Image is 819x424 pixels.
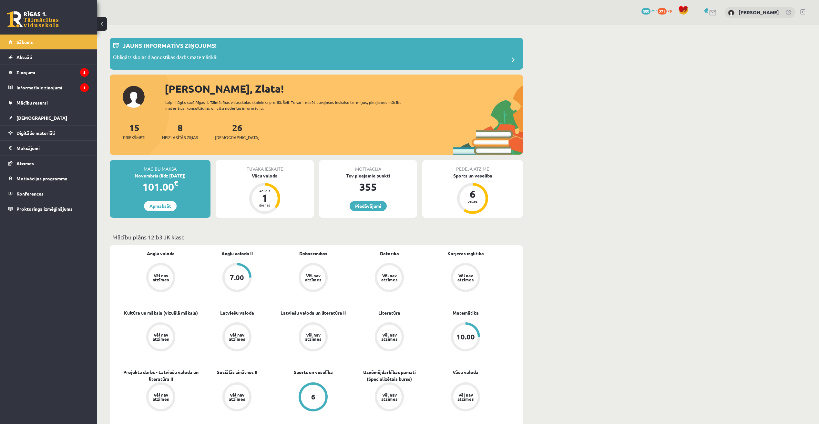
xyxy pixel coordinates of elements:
[230,274,244,281] div: 7.00
[351,263,427,293] a: Vēl nav atzīmes
[215,122,260,141] a: 26[DEMOGRAPHIC_DATA]
[319,160,417,172] div: Motivācija
[165,81,523,96] div: [PERSON_NAME], Zlata!
[8,171,89,186] a: Motivācijas programma
[152,273,170,282] div: Vēl nav atzīmes
[228,333,246,341] div: Vēl nav atzīmes
[123,41,217,50] p: Jauns informatīvs ziņojums!
[16,39,33,45] span: Sākums
[427,382,504,413] a: Vēl nav atzīmes
[658,8,675,13] a: 271 xp
[422,160,523,172] div: Pēdējā atzīme
[294,369,333,376] a: Sports un veselība
[123,322,199,353] a: Vēl nav atzīmes
[463,199,482,203] div: balles
[7,11,59,27] a: Rīgas 1. Tālmācības vidusskola
[453,369,478,376] a: Vācu valoda
[453,309,479,316] a: Matemātika
[123,134,145,141] span: Priekšmeti
[651,8,657,13] span: mP
[299,250,327,257] a: Dabaszinības
[80,68,89,77] i: 8
[255,203,274,207] div: dienas
[16,141,89,156] legend: Maksājumi
[8,110,89,125] a: [DEMOGRAPHIC_DATA]
[641,8,650,15] span: 355
[380,393,398,401] div: Vēl nav atzīmes
[275,322,351,353] a: Vēl nav atzīmes
[427,263,504,293] a: Vēl nav atzīmes
[456,333,475,340] div: 10.00
[112,233,520,241] p: Mācību plāns 12.b3 JK klase
[215,134,260,141] span: [DEMOGRAPHIC_DATA]
[152,393,170,401] div: Vēl nav atzīmes
[16,65,89,80] legend: Ziņojumi
[427,322,504,353] a: 10.00
[319,172,417,179] div: Tev pieejamie punkti
[380,250,399,257] a: Datorika
[422,172,523,215] a: Sports un veselība 6 balles
[456,393,475,401] div: Vēl nav atzīmes
[447,250,484,257] a: Karjeras izglītība
[110,172,210,179] div: Novembris (līdz [DATE])
[304,273,322,282] div: Vēl nav atzīmes
[456,273,475,282] div: Vēl nav atzīmes
[220,309,254,316] a: Latviešu valoda
[217,369,257,376] a: Sociālās zinātnes II
[8,201,89,216] a: Proktoringa izmēģinājums
[123,369,199,382] a: Projekta darbs - Latviešu valoda un literatūra II
[8,141,89,156] a: Maksājumi
[311,393,315,400] div: 6
[165,99,413,111] div: Laipni lūgts savā Rīgas 1. Tālmācības vidusskolas skolnieka profilā. Šeit Tu vari redzēt tuvojošo...
[658,8,667,15] span: 271
[16,191,44,197] span: Konferences
[199,382,275,413] a: Vēl nav atzīmes
[162,134,198,141] span: Neizlasītās ziņas
[216,160,314,172] div: Tuvākā ieskaite
[80,83,89,92] i: 1
[16,115,67,121] span: [DEMOGRAPHIC_DATA]
[16,130,55,136] span: Digitālie materiāli
[255,193,274,203] div: 1
[8,50,89,65] a: Aktuāli
[199,263,275,293] a: 7.00
[162,122,198,141] a: 8Neizlasītās ziņas
[124,309,198,316] a: Kultūra un māksla (vizuālā māksla)
[16,100,48,106] span: Mācību resursi
[8,95,89,110] a: Mācību resursi
[8,126,89,140] a: Digitālie materiāli
[8,65,89,80] a: Ziņojumi8
[174,178,178,188] span: €
[378,309,400,316] a: Literatūra
[463,189,482,199] div: 6
[275,263,351,293] a: Vēl nav atzīmes
[144,201,177,211] a: Apmaksāt
[110,160,210,172] div: Mācību maksa
[113,41,520,66] a: Jauns informatīvs ziņojums! Obligāts skolas diagnostikas darbs matemātikā!
[123,382,199,413] a: Vēl nav atzīmes
[668,8,672,13] span: xp
[8,156,89,171] a: Atzīmes
[123,263,199,293] a: Vēl nav atzīmes
[216,172,314,179] div: Vācu valoda
[16,206,73,212] span: Proktoringa izmēģinājums
[350,201,387,211] a: Piedāvājumi
[641,8,657,13] a: 355 mP
[304,333,322,341] div: Vēl nav atzīmes
[351,322,427,353] a: Vēl nav atzīmes
[152,333,170,341] div: Vēl nav atzīmes
[319,179,417,195] div: 355
[221,250,253,257] a: Angļu valoda II
[123,122,145,141] a: 15Priekšmeti
[147,250,175,257] a: Angļu valoda
[16,54,32,60] span: Aktuāli
[110,179,210,195] div: 101.00
[422,172,523,179] div: Sports un veselība
[228,393,246,401] div: Vēl nav atzīmes
[16,160,34,166] span: Atzīmes
[113,54,218,63] p: Obligāts skolas diagnostikas darbs matemātikā!
[728,10,734,16] img: Zlata Stankeviča
[8,186,89,201] a: Konferences
[351,369,427,382] a: Uzņēmējdarbības pamati (Specializētais kurss)
[199,322,275,353] a: Vēl nav atzīmes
